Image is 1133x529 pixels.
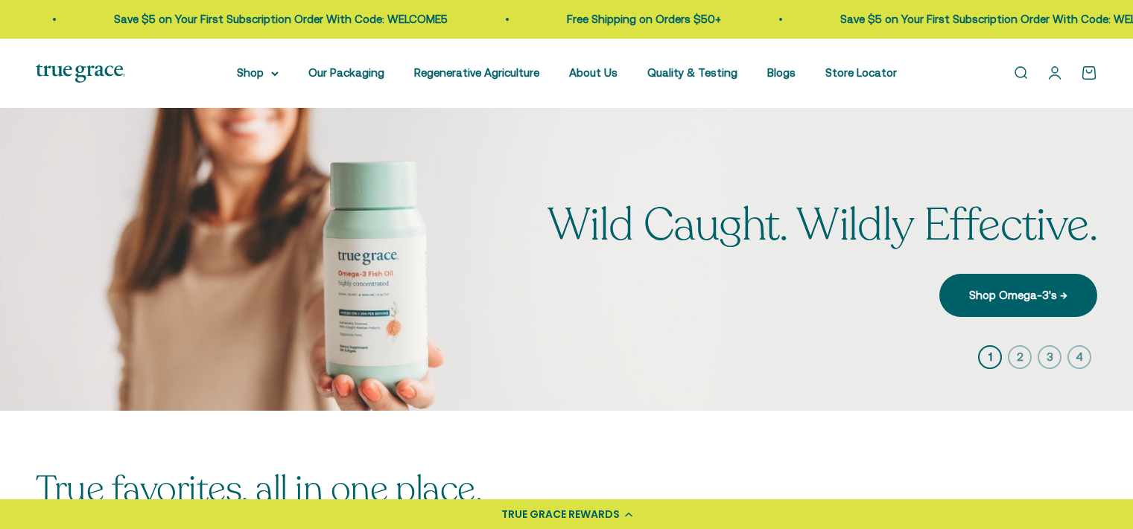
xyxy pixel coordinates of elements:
button: 4 [1067,345,1091,369]
a: Shop Omega-3's → [939,274,1097,317]
split-lines: Wild Caught. Wildly Effective. [548,195,1097,256]
split-lines: True favorites, all in one place. [36,465,482,513]
button: 2 [1008,345,1032,369]
a: Regenerative Agriculture [414,66,539,79]
button: 1 [978,345,1002,369]
a: Our Packaging [308,66,384,79]
summary: Shop [237,64,279,82]
a: Quality & Testing [647,66,737,79]
a: About Us [569,66,618,79]
button: 3 [1038,345,1061,369]
div: TRUE GRACE REWARDS [501,507,620,522]
a: Blogs [767,66,796,79]
a: Store Locator [825,66,897,79]
p: Save $5 on Your First Subscription Order With Code: WELCOME5 [112,10,446,28]
a: Free Shipping on Orders $50+ [565,13,720,25]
